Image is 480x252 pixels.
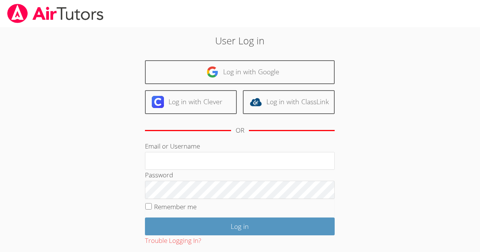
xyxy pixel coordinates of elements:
a: Log in with ClassLink [243,90,335,114]
img: google-logo-50288ca7cdecda66e5e0955fdab243c47b7ad437acaf1139b6f446037453330a.svg [206,66,219,78]
a: Log in with Clever [145,90,237,114]
img: classlink-logo-d6bb404cc1216ec64c9a2012d9dc4662098be43eaf13dc465df04b49fa7ab582.svg [250,96,262,108]
img: airtutors_banner-c4298cdbf04f3fff15de1276eac7730deb9818008684d7c2e4769d2f7ddbe033.png [6,4,104,23]
img: clever-logo-6eab21bc6e7a338710f1a6ff85c0baf02591cd810cc4098c63d3a4b26e2feb20.svg [152,96,164,108]
label: Remember me [154,202,197,211]
label: Password [145,171,173,179]
label: Email or Username [145,142,200,150]
h2: User Log in [110,33,370,48]
a: Log in with Google [145,60,335,84]
div: OR [236,125,244,136]
button: Trouble Logging In? [145,235,201,246]
input: Log in [145,218,335,235]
